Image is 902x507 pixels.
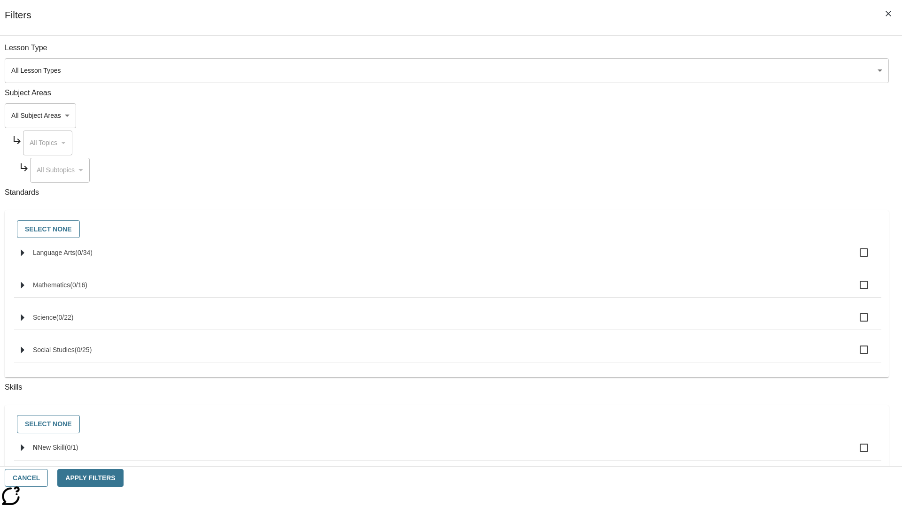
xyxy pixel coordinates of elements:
[5,88,889,99] p: Subject Areas
[5,9,31,35] h1: Filters
[14,240,881,370] ul: Select standards
[23,131,72,155] div: Select a Subject Area
[75,346,92,353] span: 0 standards selected/25 standards in group
[17,415,80,433] button: Select None
[5,187,889,198] p: Standards
[33,444,38,451] span: N
[33,249,75,256] span: Language Arts
[12,413,881,436] div: Select skills
[56,314,74,321] span: 0 standards selected/22 standards in group
[75,249,93,256] span: 0 standards selected/34 standards in group
[33,346,75,353] span: Social Studies
[33,281,70,289] span: Mathematics
[30,158,90,183] div: Select a Subject Area
[5,103,76,128] div: Select a Subject Area
[879,4,898,23] button: Close Filters side menu
[5,43,889,54] p: Lesson Type
[70,281,87,289] span: 0 standards selected/16 standards in group
[5,58,889,83] div: Select a lesson type
[65,444,78,451] span: 0 skills selected/1 skills in group
[5,469,48,487] button: Cancel
[33,314,56,321] span: Science
[17,220,80,238] button: Select None
[5,382,889,393] p: Skills
[12,218,881,241] div: Select standards
[57,469,123,487] button: Apply Filters
[38,444,65,451] span: New Skill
